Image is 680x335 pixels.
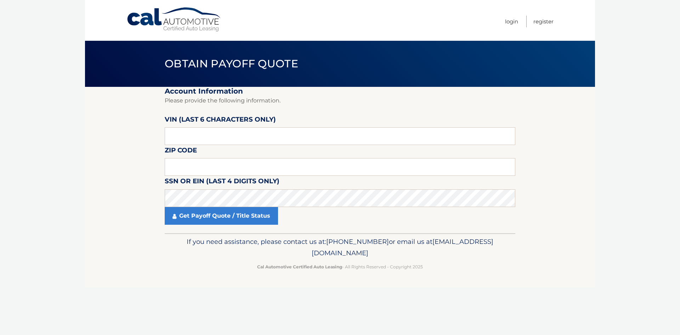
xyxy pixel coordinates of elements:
label: VIN (last 6 characters only) [165,114,276,127]
label: SSN or EIN (last 4 digits only) [165,176,279,189]
p: If you need assistance, please contact us at: or email us at [169,236,511,259]
a: Cal Automotive [126,7,222,32]
p: Please provide the following information. [165,96,515,106]
p: - All Rights Reserved - Copyright 2025 [169,263,511,270]
a: Get Payoff Quote / Title Status [165,207,278,225]
span: [PHONE_NUMBER] [326,238,389,246]
h2: Account Information [165,87,515,96]
a: Login [505,16,518,27]
span: Obtain Payoff Quote [165,57,298,70]
label: Zip Code [165,145,197,158]
a: Register [533,16,554,27]
strong: Cal Automotive Certified Auto Leasing [257,264,342,269]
